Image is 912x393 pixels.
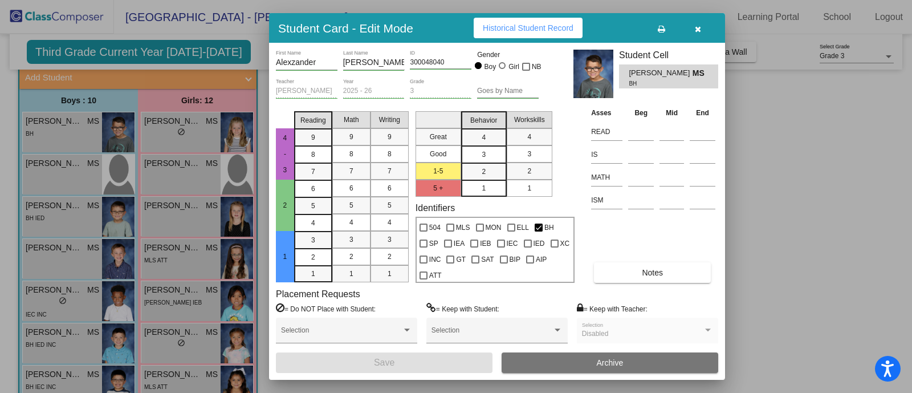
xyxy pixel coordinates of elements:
[582,330,609,338] span: Disabled
[388,166,392,176] span: 7
[454,237,465,250] span: IEA
[349,149,353,159] span: 8
[591,123,622,140] input: assessment
[388,269,392,279] span: 1
[534,237,545,250] span: IED
[508,62,519,72] div: Girl
[349,234,353,245] span: 3
[477,87,539,95] input: goes by name
[527,166,531,176] span: 2
[311,235,315,245] span: 3
[388,149,392,159] span: 8
[410,59,471,67] input: Enter ID
[560,237,570,250] span: XC
[311,149,315,160] span: 8
[514,115,545,125] span: Workskills
[388,217,392,228] span: 4
[311,269,315,279] span: 1
[349,269,353,279] span: 1
[619,50,718,60] h3: Student Cell
[349,217,353,228] span: 4
[388,132,392,142] span: 9
[591,192,622,209] input: assessment
[597,358,624,367] span: Archive
[482,132,486,143] span: 4
[349,252,353,262] span: 2
[276,353,492,373] button: Save
[349,200,353,210] span: 5
[300,115,326,125] span: Reading
[388,252,392,262] span: 2
[629,79,684,88] span: BH
[481,253,494,266] span: SAT
[429,253,441,266] span: INC
[343,87,405,95] input: year
[416,202,455,213] label: Identifiers
[456,221,470,234] span: MLS
[388,200,392,210] span: 5
[510,253,520,266] span: BIP
[426,303,499,314] label: = Keep with Student:
[693,67,709,79] span: MS
[527,132,531,142] span: 4
[507,237,518,250] span: IEC
[577,303,648,314] label: = Keep with Teacher:
[311,218,315,228] span: 4
[625,107,657,119] th: Beg
[276,303,376,314] label: = Do NOT Place with Student:
[642,268,663,277] span: Notes
[502,353,718,373] button: Archive
[482,149,486,160] span: 3
[429,269,442,282] span: ATT
[456,253,466,266] span: GT
[311,167,315,177] span: 7
[470,115,497,125] span: Behavior
[278,21,413,35] h3: Student Card - Edit Mode
[276,289,360,299] label: Placement Requests
[591,146,622,163] input: assessment
[657,107,687,119] th: Mid
[483,23,573,33] span: Historical Student Record
[486,221,502,234] span: MON
[374,358,394,367] span: Save
[594,262,711,283] button: Notes
[280,253,290,261] span: 1
[311,252,315,262] span: 2
[544,221,554,234] span: BH
[311,201,315,211] span: 5
[349,132,353,142] span: 9
[349,166,353,176] span: 7
[687,107,718,119] th: End
[591,169,622,186] input: assessment
[388,234,392,245] span: 3
[532,60,541,74] span: NB
[480,237,491,250] span: IEB
[536,253,547,266] span: AIP
[588,107,625,119] th: Asses
[388,183,392,193] span: 6
[429,221,441,234] span: 504
[527,149,531,159] span: 3
[344,115,359,125] span: Math
[477,50,539,60] mat-label: Gender
[379,115,400,125] span: Writing
[280,134,290,174] span: 4 - 3
[276,87,337,95] input: teacher
[517,221,529,234] span: ELL
[629,67,692,79] span: [PERSON_NAME]
[482,167,486,177] span: 2
[527,183,531,193] span: 1
[410,87,471,95] input: grade
[280,201,290,209] span: 2
[311,184,315,194] span: 6
[484,62,496,72] div: Boy
[429,237,438,250] span: SP
[311,132,315,143] span: 9
[482,183,486,193] span: 1
[349,183,353,193] span: 6
[474,18,583,38] button: Historical Student Record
